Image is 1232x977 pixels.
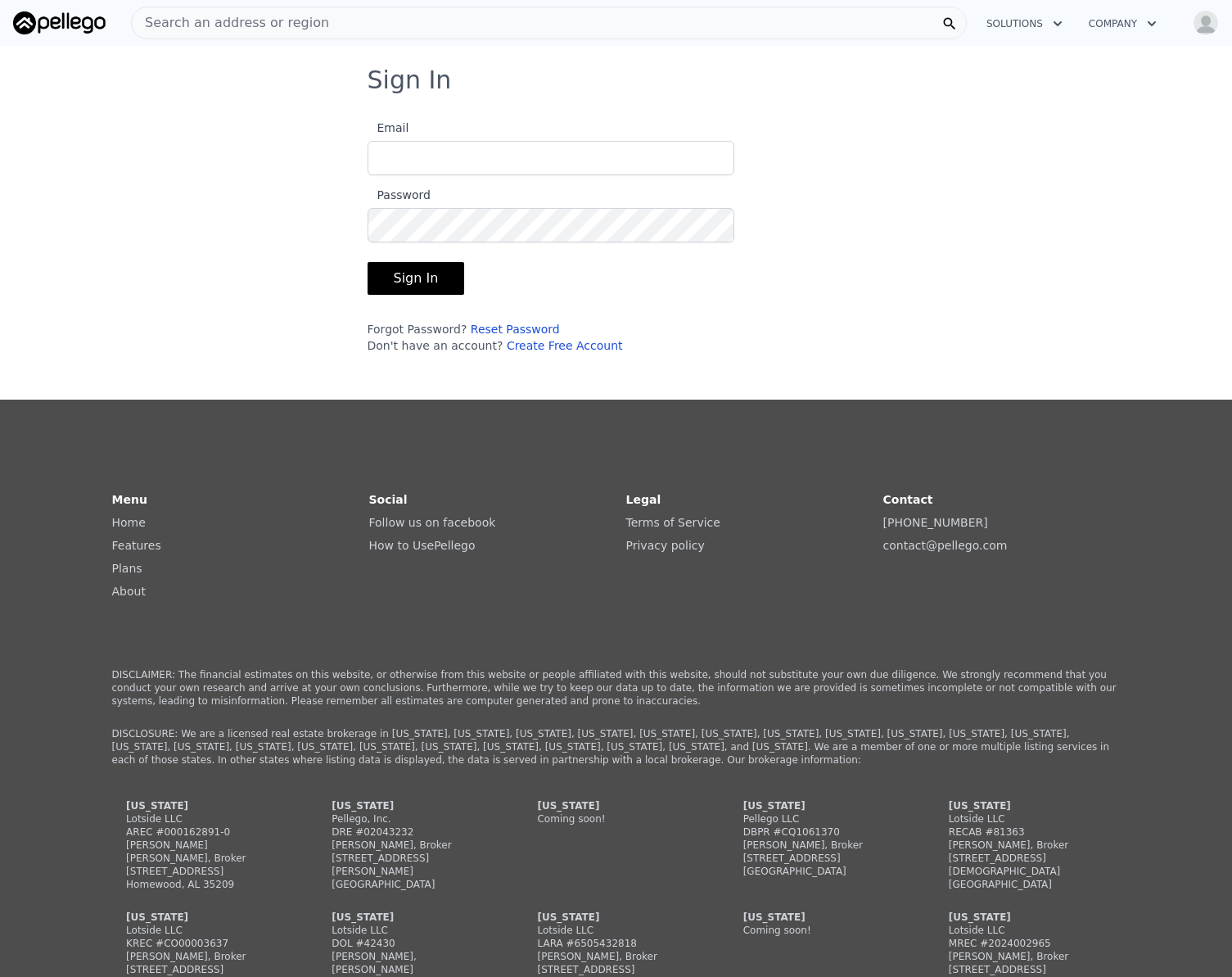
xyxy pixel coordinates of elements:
[332,911,489,924] div: [US_STATE]
[332,937,489,950] div: DOL #42430
[626,493,661,506] strong: Legal
[332,825,489,839] div: DRE #02043232
[112,562,142,575] a: Plans
[126,878,283,891] div: Homewood, AL 35209
[126,865,283,878] div: [STREET_ADDRESS]
[368,262,465,295] button: Sign In
[126,839,283,865] div: [PERSON_NAME] [PERSON_NAME], Broker
[332,799,489,812] div: [US_STATE]
[126,812,283,825] div: Lotside LLC
[883,516,988,529] a: [PHONE_NUMBER]
[112,585,146,598] a: About
[332,878,489,891] div: [GEOGRAPHIC_DATA]
[949,799,1106,812] div: [US_STATE]
[112,727,1121,767] p: DISCLOSURE: We are a licensed real estate brokerage in [US_STATE], [US_STATE], [US_STATE], [US_ST...
[949,924,1106,937] div: Lotside LLC
[743,924,900,937] div: Coming soon!
[126,911,283,924] div: [US_STATE]
[112,668,1121,708] p: DISCLAIMER: The financial estimates on this website, or otherwise from this website or people aff...
[883,493,933,506] strong: Contact
[126,963,283,976] div: [STREET_ADDRESS]
[368,188,431,201] span: Password
[537,963,694,976] div: [STREET_ADDRESS]
[949,812,1106,825] div: Lotside LLC
[368,121,409,134] span: Email
[507,339,623,352] a: Create Free Account
[743,852,900,865] div: [STREET_ADDRESS]
[743,825,900,839] div: DBPR #CQ1061370
[126,825,283,839] div: AREC #000162891-0
[973,9,1076,38] button: Solutions
[126,950,283,963] div: [PERSON_NAME], Broker
[1193,10,1219,36] img: avatar
[368,208,734,242] input: Password
[126,799,283,812] div: [US_STATE]
[369,539,476,552] a: How to UsePellego
[332,924,489,937] div: Lotside LLC
[126,937,283,950] div: KREC #CO00003637
[369,493,408,506] strong: Social
[949,839,1106,852] div: [PERSON_NAME], Broker
[743,799,900,812] div: [US_STATE]
[369,516,496,529] a: Follow us on facebook
[626,516,720,529] a: Terms of Service
[368,321,734,354] div: Forgot Password? Don't have an account?
[537,812,694,825] div: Coming soon!
[13,11,106,34] img: Pellego
[368,66,865,95] h3: Sign In
[368,141,734,175] input: Email
[949,950,1106,963] div: [PERSON_NAME], Broker
[883,539,1008,552] a: contact@pellego.com
[949,878,1106,891] div: [GEOGRAPHIC_DATA]
[537,937,694,950] div: LARA #6505432818
[132,13,329,33] span: Search an address or region
[537,911,694,924] div: [US_STATE]
[949,911,1106,924] div: [US_STATE]
[332,852,489,878] div: [STREET_ADDRESS][PERSON_NAME]
[743,839,900,852] div: [PERSON_NAME], Broker
[743,911,900,924] div: [US_STATE]
[626,539,705,552] a: Privacy policy
[1076,9,1170,38] button: Company
[949,852,1106,878] div: [STREET_ADDRESS][DEMOGRAPHIC_DATA]
[471,323,560,336] a: Reset Password
[332,839,489,852] div: [PERSON_NAME], Broker
[332,950,489,976] div: [PERSON_NAME], [PERSON_NAME]
[537,799,694,812] div: [US_STATE]
[112,493,147,506] strong: Menu
[743,812,900,825] div: Pellego LLC
[949,937,1106,950] div: MREC #2024002965
[112,539,161,552] a: Features
[126,924,283,937] div: Lotside LLC
[112,516,146,529] a: Home
[332,812,489,825] div: Pellego, Inc.
[949,825,1106,839] div: RECAB #81363
[743,865,900,878] div: [GEOGRAPHIC_DATA]
[537,924,694,937] div: Lotside LLC
[537,950,694,963] div: [PERSON_NAME], Broker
